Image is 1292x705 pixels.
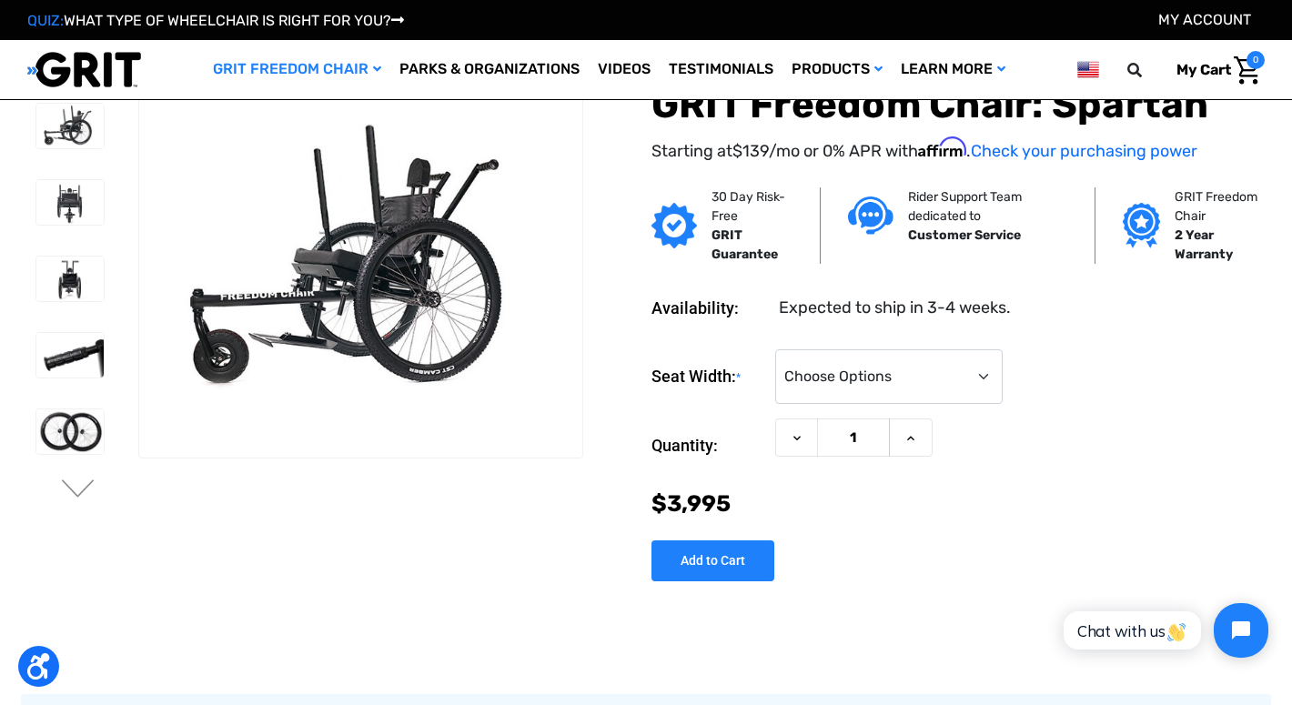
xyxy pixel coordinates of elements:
img: us.png [1077,58,1099,81]
strong: Customer Service [908,227,1021,243]
img: Customer service [848,196,893,234]
input: Add to Cart [651,540,774,581]
input: Search [1136,51,1163,89]
p: 30 Day Risk-Free [712,187,792,226]
img: GRIT Freedom Chair: Spartan [139,113,582,408]
label: Quantity: [651,418,766,473]
a: GRIT Freedom Chair [204,40,390,99]
img: Cart [1234,56,1260,85]
img: GRIT Guarantee [651,203,697,248]
p: GRIT Freedom Chair [1175,187,1271,226]
span: My Cart [1176,61,1231,78]
a: Cart with 0 items [1163,51,1265,89]
p: Starting at /mo or 0% APR with . [651,137,1265,164]
strong: GRIT Guarantee [712,227,778,262]
a: Testimonials [660,40,782,99]
a: Videos [589,40,660,99]
h1: GRIT Freedom Chair: Spartan [651,82,1265,127]
img: GRIT All-Terrain Wheelchair and Mobility Equipment [27,51,141,88]
span: $139 [732,141,769,161]
span: Affirm [918,137,966,157]
span: QUIZ: [27,12,64,29]
a: Account [1158,11,1251,28]
dd: Expected to ship in 3-4 weeks. [779,296,1011,320]
iframe: Tidio Chat [1044,588,1284,673]
a: Check your purchasing power - Learn more about Affirm Financing (opens in modal) [971,141,1197,161]
a: Parks & Organizations [390,40,589,99]
a: Products [782,40,892,99]
img: GRIT Freedom Chair: Spartan [36,333,104,378]
span: $3,995 [651,490,731,517]
a: QUIZ:WHAT TYPE OF WHEELCHAIR IS RIGHT FOR YOU? [27,12,404,29]
a: Learn More [892,40,1014,99]
label: Seat Width: [651,349,766,405]
p: Rider Support Team dedicated to [908,187,1067,226]
button: Go to slide 2 of 4 [59,479,97,501]
span: 0 [1247,51,1265,69]
img: GRIT Freedom Chair: Spartan [36,409,104,454]
strong: 2 Year Warranty [1175,227,1233,262]
img: Grit freedom [1123,203,1160,248]
dt: Availability: [651,296,766,320]
img: GRIT Freedom Chair: Spartan [36,180,104,225]
img: GRIT Freedom Chair: Spartan [36,257,104,301]
img: GRIT Freedom Chair: Spartan [36,104,104,148]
